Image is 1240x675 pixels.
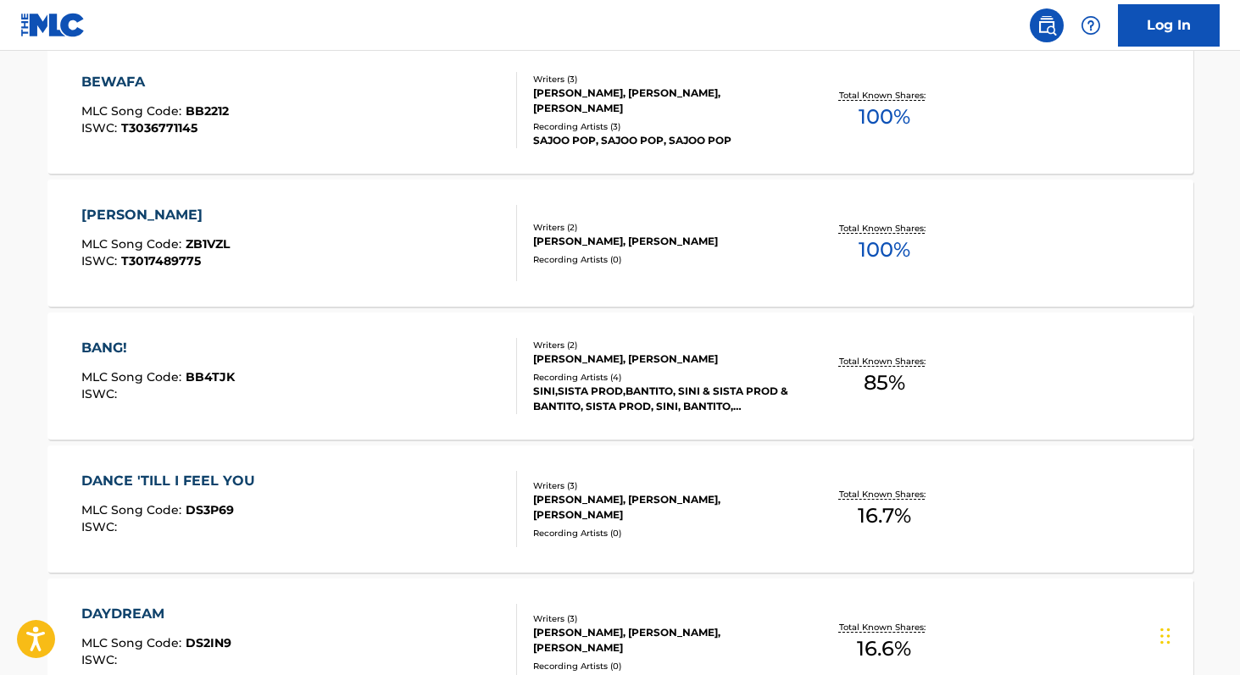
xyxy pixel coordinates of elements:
[81,604,231,624] div: DAYDREAM
[533,253,789,266] div: Recording Artists ( 0 )
[81,502,186,517] span: MLC Song Code :
[81,386,121,401] span: ISWC :
[81,471,264,491] div: DANCE 'TILL I FEEL YOU
[47,47,1193,174] a: BEWAFAMLC Song Code:BB2212ISWC:T3036771145Writers (3)[PERSON_NAME], [PERSON_NAME], [PERSON_NAME]R...
[47,313,1193,440] a: BANG!MLC Song Code:BB4TJKISWC:Writers (2)[PERSON_NAME], [PERSON_NAME]Recording Artists (4)SINI,SI...
[186,103,229,119] span: BB2212
[1037,15,1057,36] img: search
[1155,594,1240,675] div: Widget chat
[81,253,121,268] span: ISWC :
[859,235,910,265] span: 100 %
[186,635,231,650] span: DS2IN9
[533,351,789,367] div: [PERSON_NAME], [PERSON_NAME]
[1081,15,1101,36] img: help
[81,120,121,136] span: ISWC :
[839,621,930,634] p: Total Known Shares:
[533,660,789,672] div: Recording Artists ( 0 )
[859,102,910,132] span: 100 %
[81,205,230,225] div: [PERSON_NAME]
[839,488,930,501] p: Total Known Shares:
[81,652,121,667] span: ISWC :
[186,369,235,385] span: BB4TJK
[81,519,121,534] span: ISWC :
[121,253,201,268] span: T3017489775
[186,236,230,252] span: ZB1VZL
[533,339,789,351] div: Writers ( 2 )
[533,221,789,234] div: Writers ( 2 )
[533,371,789,384] div: Recording Artists ( 4 )
[864,368,905,398] span: 85 %
[533,133,789,148] div: SAJOO POP, SAJOO POP, SAJOO POP
[1074,8,1108,42] div: Help
[1155,594,1240,675] iframe: Chat Widget
[533,73,789,86] div: Writers ( 3 )
[81,103,186,119] span: MLC Song Code :
[839,355,930,368] p: Total Known Shares:
[81,72,229,92] div: BEWAFA
[533,527,789,539] div: Recording Artists ( 0 )
[533,86,789,116] div: [PERSON_NAME], [PERSON_NAME], [PERSON_NAME]
[839,222,930,235] p: Total Known Shares:
[533,625,789,656] div: [PERSON_NAME], [PERSON_NAME], [PERSON_NAME]
[533,120,789,133] div: Recording Artists ( 3 )
[121,120,197,136] span: T3036771145
[858,501,911,531] span: 16.7 %
[20,13,86,37] img: MLC Logo
[186,502,234,517] span: DS3P69
[1160,611,1170,661] div: Trascina
[81,338,235,358] div: BANG!
[857,634,911,664] span: 16.6 %
[533,479,789,492] div: Writers ( 3 )
[533,612,789,625] div: Writers ( 3 )
[533,492,789,523] div: [PERSON_NAME], [PERSON_NAME], [PERSON_NAME]
[533,384,789,414] div: SINI,SISTA PROD,BANTITO, SINI & SISTA PROD & BANTITO, SISTA PROD, SINI, BANTITO, BANTITO,SINI,SIS...
[81,369,186,385] span: MLC Song Code :
[81,236,186,252] span: MLC Song Code :
[47,445,1193,573] a: DANCE 'TILL I FEEL YOUMLC Song Code:DS3P69ISWC:Writers (3)[PERSON_NAME], [PERSON_NAME], [PERSON_N...
[81,635,186,650] span: MLC Song Code :
[47,180,1193,307] a: [PERSON_NAME]MLC Song Code:ZB1VZLISWC:T3017489775Writers (2)[PERSON_NAME], [PERSON_NAME]Recording...
[839,89,930,102] p: Total Known Shares:
[1118,4,1220,47] a: Log In
[1030,8,1064,42] a: Public Search
[533,234,789,249] div: [PERSON_NAME], [PERSON_NAME]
